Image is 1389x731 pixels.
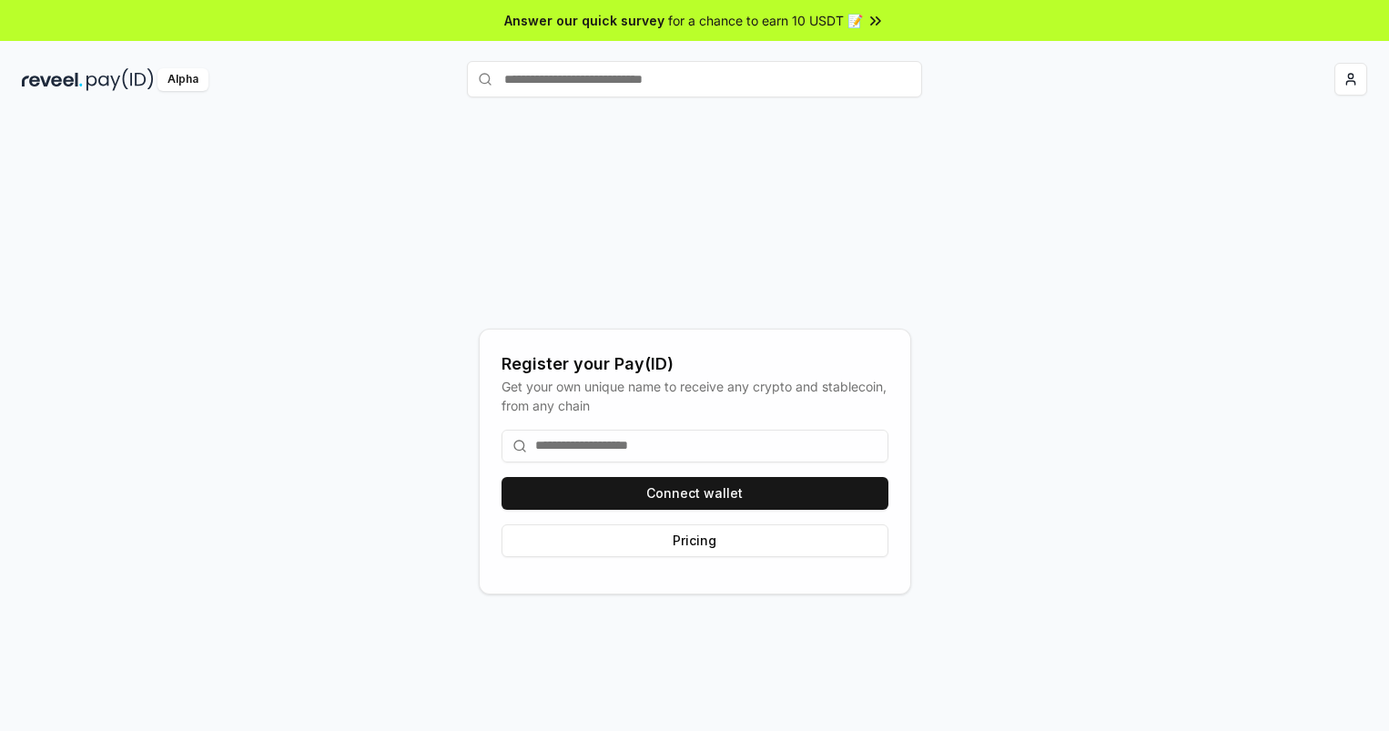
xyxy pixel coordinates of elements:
span: Answer our quick survey [504,11,664,30]
div: Register your Pay(ID) [502,351,888,377]
div: Get your own unique name to receive any crypto and stablecoin, from any chain [502,377,888,415]
button: Connect wallet [502,477,888,510]
div: Alpha [157,68,208,91]
button: Pricing [502,524,888,557]
img: reveel_dark [22,68,83,91]
img: pay_id [86,68,154,91]
span: for a chance to earn 10 USDT 📝 [668,11,863,30]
